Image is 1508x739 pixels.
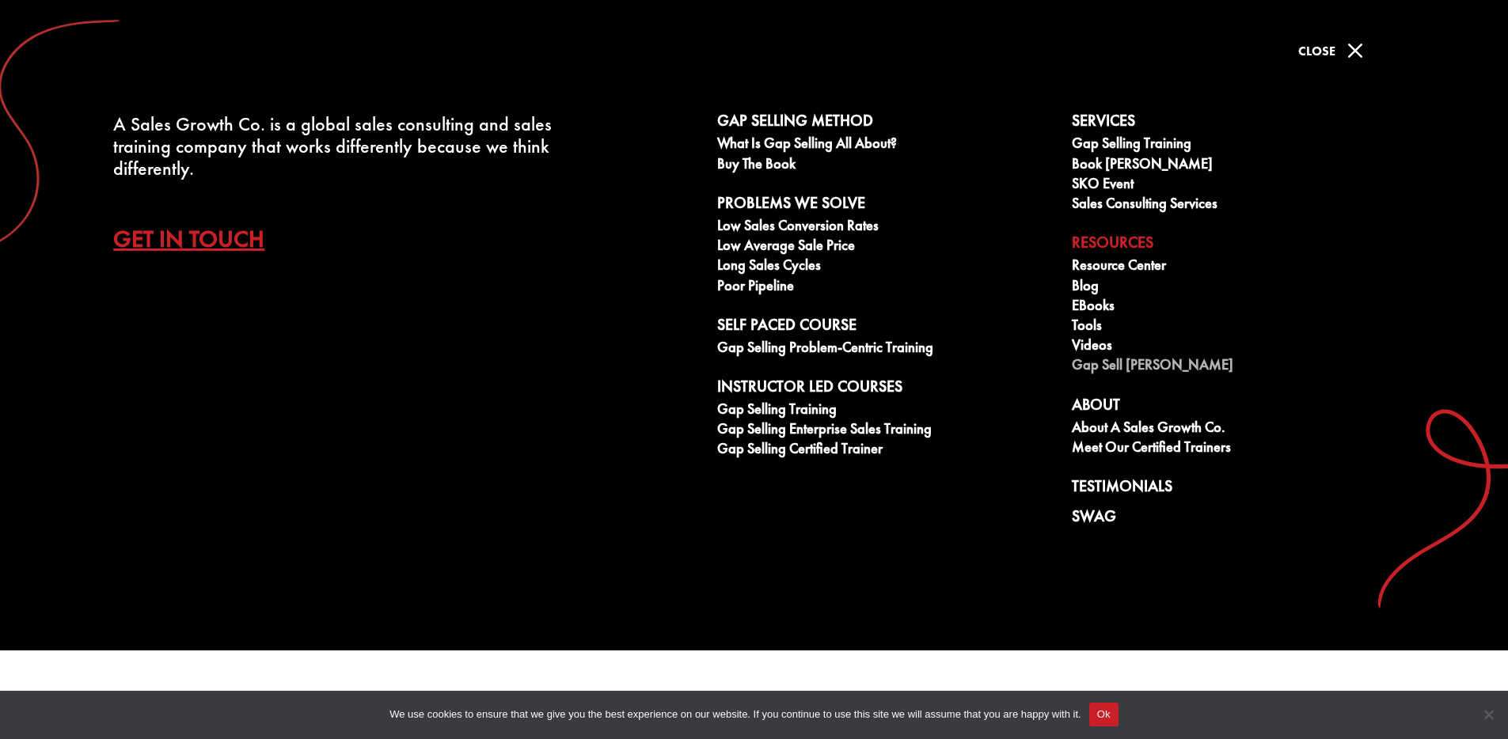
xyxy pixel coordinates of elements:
[1072,156,1409,176] a: Book [PERSON_NAME]
[1072,357,1409,377] a: Gap Sell [PERSON_NAME]
[717,339,1054,359] a: Gap Selling Problem-Centric Training
[1339,35,1371,66] span: M
[1072,297,1409,317] a: eBooks
[1089,703,1119,726] button: Ok
[1072,396,1409,419] a: About
[113,113,564,180] div: A Sales Growth Co. is a global sales consulting and sales training company that works differently...
[717,237,1054,257] a: Low Average Sale Price
[1072,176,1409,195] a: SKO Event
[1298,43,1335,59] span: Close
[389,707,1081,722] span: We use cookies to ensure that we give you the best experience on our website. If you continue to ...
[717,112,1054,135] a: Gap Selling Method
[717,441,1054,460] a: Gap Selling Certified Trainer
[717,316,1054,339] a: Self Paced Course
[1072,135,1409,155] a: Gap Selling Training
[717,218,1054,237] a: Low Sales Conversion Rates
[717,194,1054,218] a: Problems We Solve
[1072,317,1409,337] a: Tools
[113,211,288,267] a: Get In Touch
[717,135,1054,155] a: What is Gap Selling all about?
[1480,707,1496,722] span: No
[717,278,1054,297] a: Poor Pipeline
[1072,439,1409,459] a: Meet our Certified Trainers
[1072,195,1409,215] a: Sales Consulting Services
[1072,477,1409,501] a: Testimonials
[1072,419,1409,439] a: About A Sales Growth Co.
[1072,233,1409,257] a: Resources
[1072,112,1409,135] a: Services
[1072,337,1409,357] a: Videos
[717,156,1054,176] a: Buy The Book
[717,257,1054,277] a: Long Sales Cycles
[717,421,1054,441] a: Gap Selling Enterprise Sales Training
[717,401,1054,421] a: Gap Selling Training
[1072,278,1409,297] a: Blog
[717,377,1054,401] a: Instructor Led Courses
[1072,257,1409,277] a: Resource Center
[1072,507,1409,531] a: Swag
